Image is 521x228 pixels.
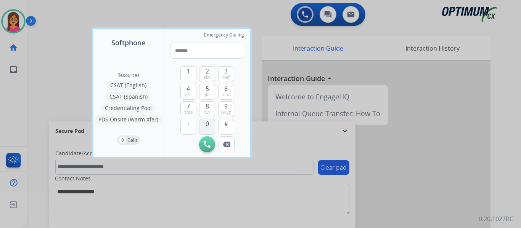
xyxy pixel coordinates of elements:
[106,81,150,90] button: CSAT (English)
[180,119,196,135] button: +
[218,84,234,100] button: 6mno
[187,119,190,128] span: +
[185,92,191,98] span: ghi
[203,74,211,80] span: abc
[199,119,215,135] button: 0
[119,137,126,143] p: 0
[127,137,138,143] p: Calls
[111,37,145,48] span: Softphone
[187,84,190,93] span: 4
[187,67,190,76] span: 1
[204,109,211,115] span: tuv
[224,102,228,111] span: 9
[206,84,209,93] span: 5
[199,66,215,82] button: 2abc
[224,84,228,93] span: 6
[183,109,193,115] span: pqrs
[218,119,234,135] button: #
[180,101,196,117] button: 7pqrs
[204,141,211,148] img: call-button
[224,67,228,76] span: 3
[95,115,162,124] button: PDS Onsite (Warm Xfer)
[199,84,215,100] button: 5jkl
[218,101,234,117] button: 9wxyz
[101,104,156,113] button: Credentialing Pool
[180,66,196,82] button: 1
[223,74,230,80] span: def
[205,92,209,98] span: jkl
[187,102,190,111] span: 7
[206,102,209,111] span: 8
[117,136,140,145] button: 0Calls
[221,92,231,98] span: mno
[106,92,151,101] button: CSAT (Spanish)
[199,101,215,117] button: 8tuv
[204,32,244,38] span: Emergency Dialing
[223,142,230,147] img: call-button
[206,119,209,128] span: 0
[479,214,513,223] p: 0.20.1027RC
[221,109,231,115] span: wxyz
[206,67,209,76] span: 2
[117,72,140,78] span: Resources
[180,84,196,100] button: 4ghi
[224,119,228,128] span: #
[218,66,234,82] button: 3def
